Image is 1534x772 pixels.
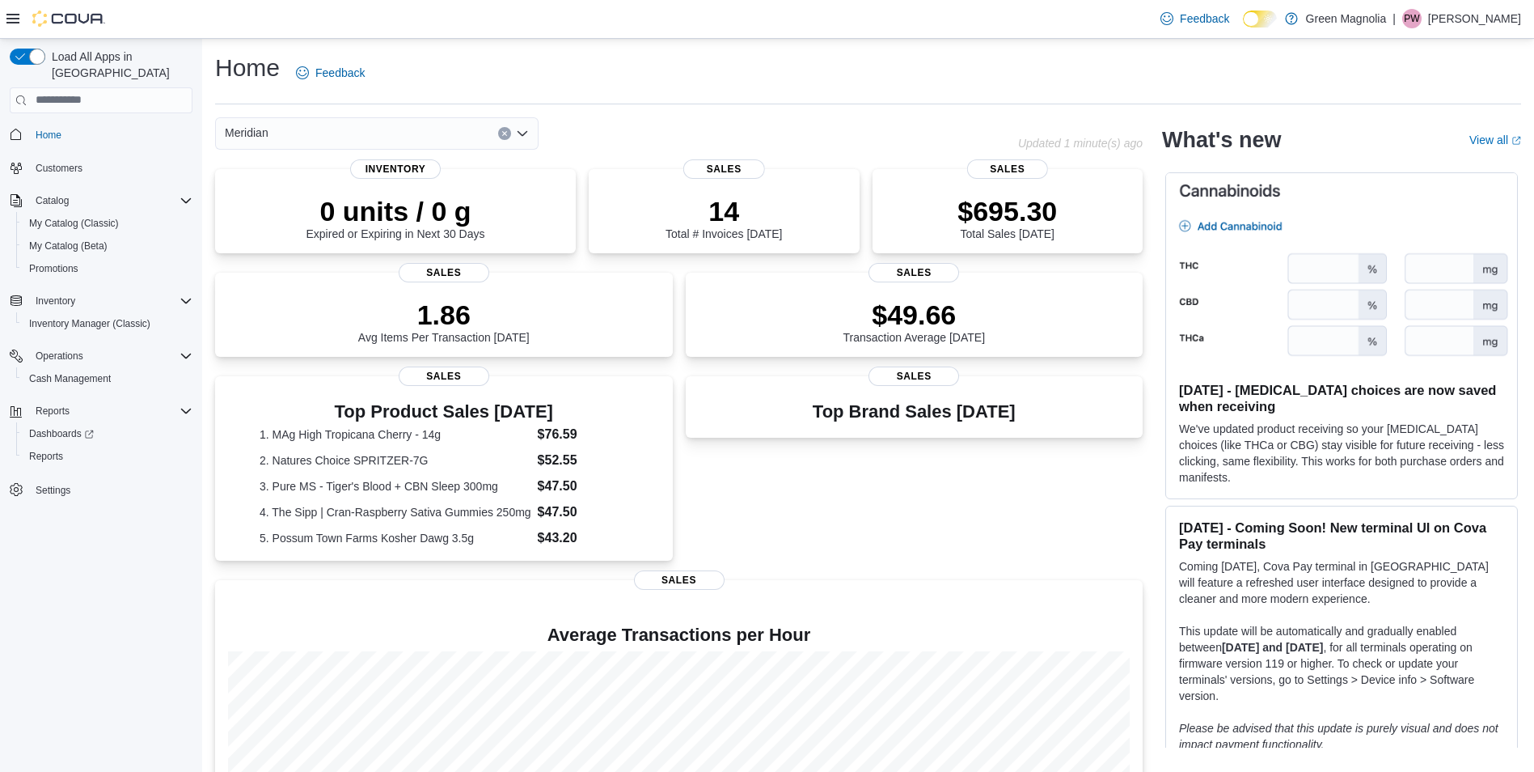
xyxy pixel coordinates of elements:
[1306,9,1387,28] p: Green Magnolia
[29,125,68,145] a: Home
[1428,9,1521,28] p: [PERSON_NAME]
[29,346,90,366] button: Operations
[1179,623,1504,704] p: This update will be automatically and gradually enabled between , for all terminals operating on ...
[23,447,70,466] a: Reports
[399,263,489,282] span: Sales
[868,263,959,282] span: Sales
[350,159,441,179] span: Inventory
[538,528,628,548] dd: $43.20
[3,345,199,367] button: Operations
[36,162,82,175] span: Customers
[29,481,77,500] a: Settings
[957,195,1057,240] div: Total Sales [DATE]
[23,447,192,466] span: Reports
[538,477,628,496] dd: $47.50
[1018,137,1143,150] p: Updated 1 minute(s) ago
[29,217,119,230] span: My Catalog (Classic)
[29,240,108,252] span: My Catalog (Beta)
[868,367,959,386] span: Sales
[16,312,199,335] button: Inventory Manager (Classic)
[683,159,764,179] span: Sales
[516,127,529,140] button: Open list of options
[23,214,192,233] span: My Catalog (Classic)
[29,191,75,210] button: Catalog
[29,317,150,330] span: Inventory Manager (Classic)
[957,195,1057,227] p: $695.30
[1469,134,1521,146] a: View allExternal link
[1179,558,1504,607] p: Coming [DATE], Cova Pay terminal in [GEOGRAPHIC_DATA] will feature a refreshed user interface des...
[29,191,192,210] span: Catalog
[1222,641,1323,654] strong: [DATE] and [DATE]
[23,236,192,256] span: My Catalog (Beta)
[29,158,192,178] span: Customers
[36,350,83,363] span: Operations
[666,195,782,240] div: Total # Invoices [DATE]
[29,159,89,178] a: Customers
[1179,722,1498,751] em: Please be advised that this update is purely visual and does not impact payment functionality.
[23,314,157,333] a: Inventory Manager (Classic)
[36,129,61,142] span: Home
[3,123,199,146] button: Home
[306,195,485,240] div: Expired or Expiring in Next 30 Days
[29,125,192,145] span: Home
[16,445,199,468] button: Reports
[498,127,511,140] button: Clear input
[260,452,531,469] dt: 2. Natures Choice SPRITZER-7G
[1511,136,1521,146] svg: External link
[260,402,628,422] h3: Top Product Sales [DATE]
[16,235,199,257] button: My Catalog (Beta)
[23,314,192,333] span: Inventory Manager (Classic)
[315,65,365,81] span: Feedback
[1179,382,1504,414] h3: [DATE] - [MEDICAL_DATA] choices are now saved when receiving
[260,530,531,546] dt: 5. Possum Town Farms Kosher Dawg 3.5g
[1243,28,1244,28] span: Dark Mode
[23,369,117,388] a: Cash Management
[23,424,100,443] a: Dashboards
[538,503,628,522] dd: $47.50
[225,123,268,142] span: Meridian
[23,259,192,278] span: Promotions
[29,401,76,421] button: Reports
[23,236,114,256] a: My Catalog (Beta)
[1404,9,1419,28] span: PW
[358,299,530,344] div: Avg Items Per Transaction [DATE]
[1392,9,1396,28] p: |
[1162,127,1281,153] h2: What's new
[16,257,199,280] button: Promotions
[1402,9,1422,28] div: Patrick Walker
[16,422,199,445] a: Dashboards
[29,291,192,311] span: Inventory
[32,11,105,27] img: Cova
[843,299,985,331] p: $49.66
[36,295,75,308] span: Inventory
[967,159,1048,179] span: Sales
[538,425,628,444] dd: $76.59
[399,367,489,386] span: Sales
[16,212,199,235] button: My Catalog (Classic)
[1179,520,1504,552] h3: [DATE] - Coming Soon! New terminal UI on Cova Pay terminals
[1243,11,1277,28] input: Dark Mode
[306,195,485,227] p: 0 units / 0 g
[634,571,725,590] span: Sales
[1154,2,1236,35] a: Feedback
[843,299,985,344] div: Transaction Average [DATE]
[228,626,1130,645] h4: Average Transactions per Hour
[3,189,199,212] button: Catalog
[45,49,192,81] span: Load All Apps in [GEOGRAPHIC_DATA]
[23,259,85,278] a: Promotions
[29,291,82,311] button: Inventory
[29,401,192,421] span: Reports
[666,195,782,227] p: 14
[29,262,78,275] span: Promotions
[1179,421,1504,486] p: We've updated product receiving so your [MEDICAL_DATA] choices (like THCa or CBG) stay visible fo...
[1180,11,1229,27] span: Feedback
[29,450,63,463] span: Reports
[29,372,111,385] span: Cash Management
[215,52,280,84] h1: Home
[260,426,531,443] dt: 1. MAg High Tropicana Cherry - 14g
[23,369,192,388] span: Cash Management
[3,477,199,501] button: Settings
[23,214,125,233] a: My Catalog (Classic)
[538,451,628,470] dd: $52.55
[36,484,70,497] span: Settings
